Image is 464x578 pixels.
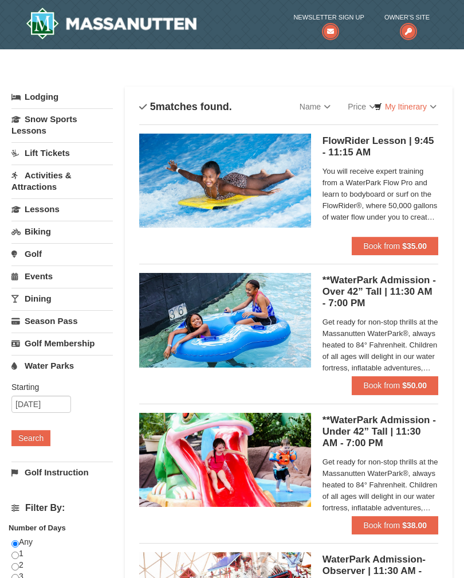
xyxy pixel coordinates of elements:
a: Biking [11,221,113,242]
img: 6619917-216-363963c7.jpg [139,134,311,228]
a: Massanutten Resort [26,7,196,40]
a: Water Parks [11,355,113,376]
img: 6619917-720-80b70c28.jpg [139,273,311,367]
span: Book from [363,521,400,530]
span: Get ready for non-stop thrills at the Massanutten WaterPark®, always heated to 84° Fahrenheit. Ch... [323,456,438,514]
a: Golf [11,243,113,264]
span: You will receive expert training from a WaterPark Flow Pro and learn to bodyboard or surf on the ... [323,166,438,223]
a: Name [291,95,339,118]
a: Activities & Attractions [11,165,113,197]
strong: $50.00 [402,381,427,390]
a: Lift Tickets [11,142,113,163]
h5: **WaterPark Admission - Under 42” Tall | 11:30 AM - 7:00 PM [323,415,438,449]
label: Starting [11,381,104,393]
button: Search [11,430,50,446]
a: Dining [11,288,113,309]
span: Book from [363,381,400,390]
span: Get ready for non-stop thrills at the Massanutten WaterPark®, always heated to 84° Fahrenheit. Ch... [323,317,438,374]
button: Book from $38.00 [352,516,438,534]
a: Lessons [11,198,113,220]
strong: $38.00 [402,521,427,530]
h5: **WaterPark Admission - Over 42” Tall | 11:30 AM - 7:00 PM [323,275,438,309]
a: Snow Sports Lessons [11,108,113,141]
a: Golf Instruction [11,462,113,483]
h4: Filter By: [11,503,113,513]
a: Owner's Site [384,11,430,35]
img: Massanutten Resort Logo [26,7,196,40]
span: Newsletter Sign Up [293,11,364,23]
strong: Number of Days [9,524,66,532]
a: Lodging [11,87,113,107]
img: 6619917-732-e1c471e4.jpg [139,413,311,507]
a: My Itinerary [367,98,444,115]
button: Book from $50.00 [352,376,438,395]
a: Events [11,265,113,287]
a: Golf Membership [11,333,113,354]
span: Book from [363,241,400,251]
a: Newsletter Sign Up [293,11,364,35]
span: Owner's Site [384,11,430,23]
strong: $35.00 [402,241,427,251]
h5: FlowRider Lesson | 9:45 - 11:15 AM [323,135,438,158]
button: Book from $35.00 [352,237,438,255]
a: Season Pass [11,310,113,331]
a: Price [339,95,384,118]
